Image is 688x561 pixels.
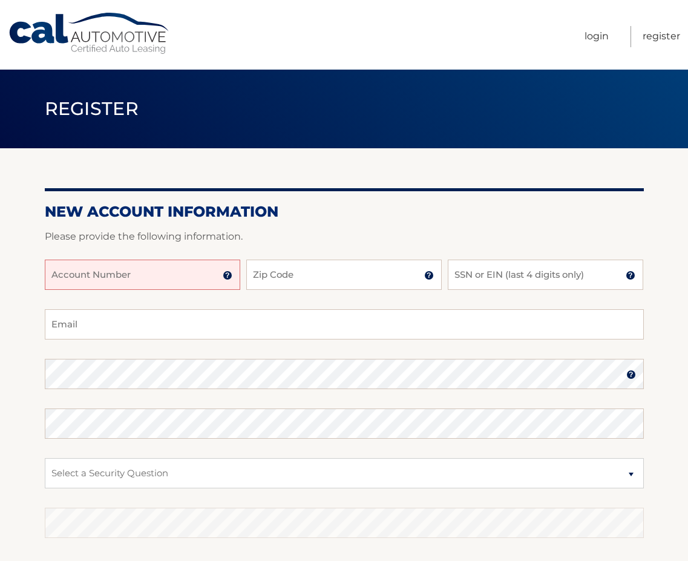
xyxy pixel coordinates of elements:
input: Zip Code [246,260,442,290]
img: tooltip.svg [424,271,434,280]
img: tooltip.svg [626,271,635,280]
img: tooltip.svg [223,271,232,280]
a: Cal Automotive [8,12,171,55]
h2: New Account Information [45,203,644,221]
input: SSN or EIN (last 4 digits only) [448,260,643,290]
span: Register [45,97,139,120]
input: Email [45,309,644,340]
a: Register [643,26,680,47]
img: tooltip.svg [626,370,636,379]
p: Please provide the following information. [45,228,644,245]
input: Account Number [45,260,240,290]
a: Login [585,26,609,47]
